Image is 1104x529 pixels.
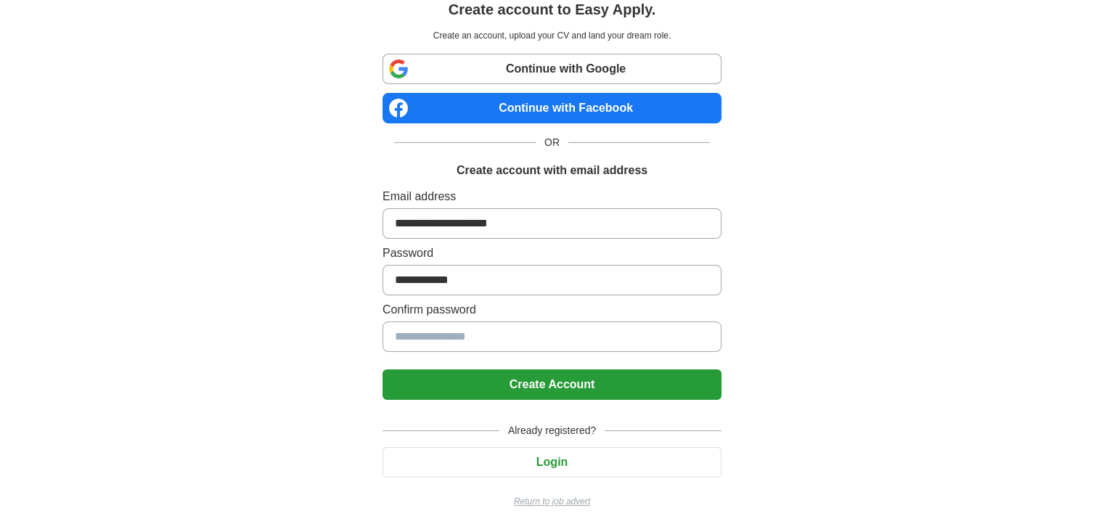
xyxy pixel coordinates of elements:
span: OR [536,135,568,150]
span: Already registered? [499,423,605,438]
p: Create an account, upload your CV and land your dream role. [385,29,719,42]
a: Continue with Google [383,54,721,84]
h1: Create account with email address [457,162,647,179]
label: Confirm password [383,301,721,319]
label: Password [383,245,721,262]
a: Continue with Facebook [383,93,721,123]
button: Create Account [383,369,721,400]
button: Login [383,447,721,477]
label: Email address [383,188,721,205]
a: Return to job advert [383,495,721,508]
a: Login [383,456,721,468]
